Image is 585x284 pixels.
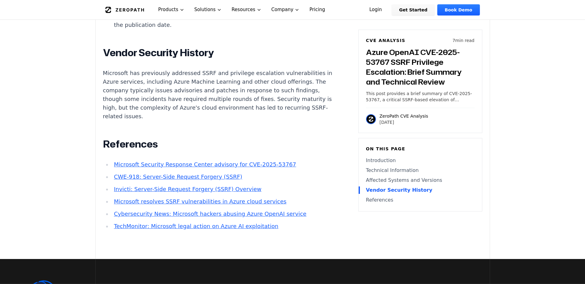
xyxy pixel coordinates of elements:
a: Technical Information [366,167,475,174]
a: Introduction [366,157,475,164]
img: ZeroPath CVE Analysis [366,114,376,124]
li: Specific affected versions and configurations have not been disclosed as of the publication date. [112,12,332,29]
a: References [366,196,475,204]
h2: Vendor Security History [103,47,332,59]
h6: On this page [366,146,475,152]
p: Microsoft has previously addressed SSRF and privilege escalation vulnerabilities in Azure service... [103,69,332,121]
a: Login [362,4,389,15]
a: CWE-918: Server-Side Request Forgery (SSRF) [114,173,242,180]
p: [DATE] [380,119,428,125]
p: This post provides a brief summary of CVE-2025-53767, a critical SSRF-based elevation of privileg... [366,90,475,103]
a: Affected Systems and Versions [366,177,475,184]
h3: Azure OpenAI CVE-2025-53767 SSRF Privilege Escalation: Brief Summary and Technical Review [366,47,475,87]
a: Microsoft resolves SSRF vulnerabilities in Azure cloud services [114,198,286,205]
a: Vendor Security History [366,186,475,194]
a: TechMonitor: Microsoft legal action on Azure AI exploitation [114,223,278,229]
p: 7 min read [452,37,474,44]
a: Invicti: Server-Side Request Forgery (SSRF) Overview [114,186,261,192]
h2: References [103,138,332,150]
p: ZeroPath CVE Analysis [380,113,428,119]
a: Cybersecurity News: Microsoft hackers abusing Azure OpenAI service [114,211,306,217]
h6: CVE Analysis [366,37,406,44]
a: Get Started [392,4,435,15]
a: Book Demo [437,4,480,15]
a: Microsoft Security Response Center advisory for CVE-2025-53767 [114,161,296,168]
